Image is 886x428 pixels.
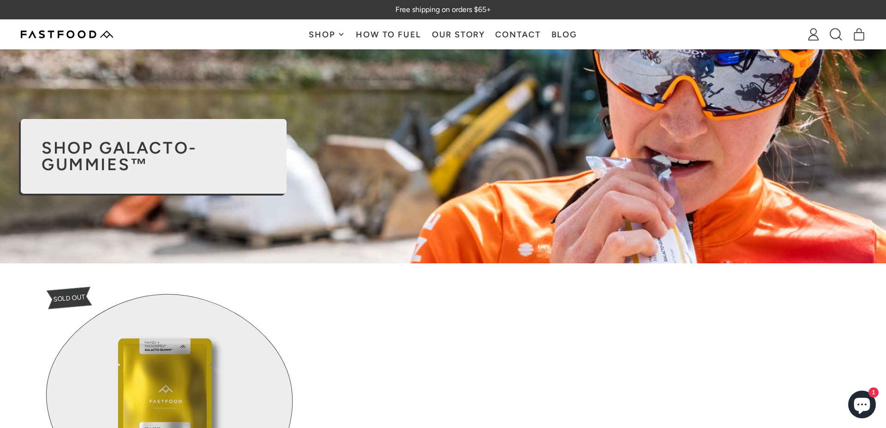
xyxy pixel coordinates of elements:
a: Our Story [426,20,490,49]
a: Contact [490,20,546,49]
img: Fastfood [21,30,113,38]
inbox-online-store-chat: Shopify online store chat [845,391,879,421]
a: Blog [546,20,582,49]
button: Shop [304,20,351,49]
h2: Shop Galacto-Gummies™ [42,140,266,173]
span: Shop [309,30,337,39]
a: How To Fuel [351,20,426,49]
